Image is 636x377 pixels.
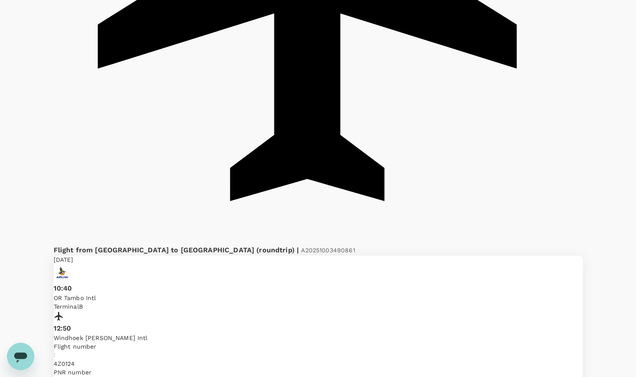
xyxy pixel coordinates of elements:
p: 4Z 0124 [54,359,583,368]
img: South African Airlink [54,264,71,281]
p: Flight from [GEOGRAPHIC_DATA] to [GEOGRAPHIC_DATA] (roundtrip) [54,245,583,255]
p: 10:40 [54,283,583,294]
p: OR Tambo Intl [54,294,583,302]
p: : [54,351,583,359]
p: PNR number [54,368,583,377]
span: | [297,246,299,254]
span: A20251003490861 [301,247,355,254]
p: Flight number [54,342,583,351]
p: 12:50 [54,323,583,334]
p: [DATE] [54,255,583,264]
p: Windhoek [PERSON_NAME] Intl [54,334,583,342]
iframe: Button to launch messaging window [7,343,34,370]
p: Terminal B [54,302,583,311]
